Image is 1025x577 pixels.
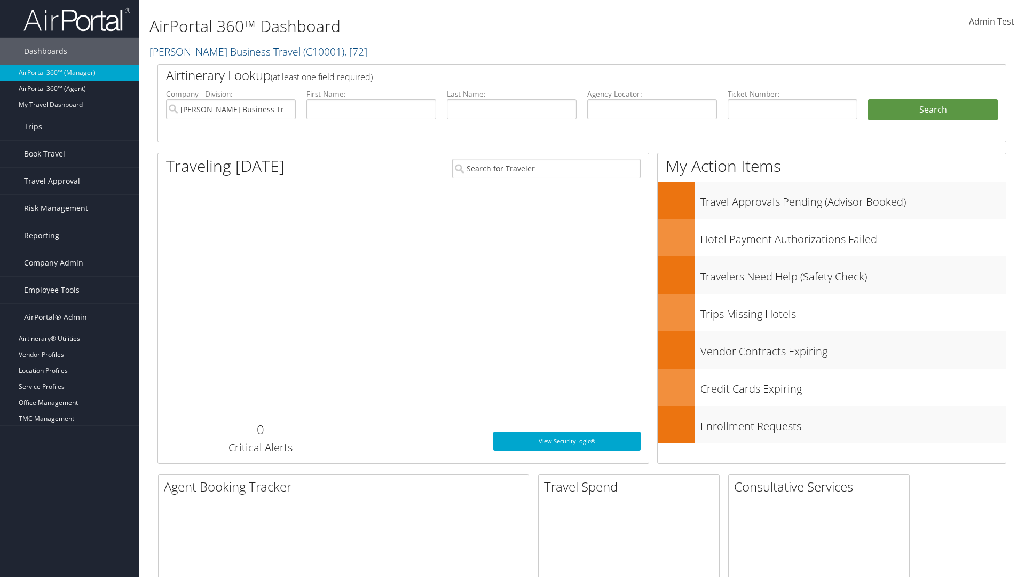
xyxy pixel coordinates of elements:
[969,5,1014,38] a: Admin Test
[452,159,641,178] input: Search for Traveler
[658,294,1006,331] a: Trips Missing Hotels
[271,71,373,83] span: (at least one field required)
[734,478,909,496] h2: Consultative Services
[166,89,296,99] label: Company - Division:
[166,420,354,439] h2: 0
[24,249,83,276] span: Company Admin
[166,440,354,455] h3: Critical Alerts
[164,478,529,496] h2: Agent Booking Tracker
[24,113,42,140] span: Trips
[24,277,80,303] span: Employee Tools
[24,141,65,167] span: Book Travel
[658,182,1006,219] a: Travel Approvals Pending (Advisor Booked)
[303,44,344,59] span: ( C10001 )
[728,89,857,99] label: Ticket Number:
[24,304,87,331] span: AirPortal® Admin
[658,256,1006,294] a: Travelers Need Help (Safety Check)
[658,331,1006,369] a: Vendor Contracts Expiring
[587,89,717,99] label: Agency Locator:
[700,414,1006,434] h3: Enrollment Requests
[658,406,1006,443] a: Enrollment Requests
[700,301,1006,322] h3: Trips Missing Hotels
[447,89,577,99] label: Last Name:
[23,7,130,32] img: airportal-logo.png
[306,89,436,99] label: First Name:
[24,222,59,249] span: Reporting
[149,44,367,59] a: [PERSON_NAME] Business Travel
[24,168,80,194] span: Travel Approval
[493,432,641,451] a: View SecurityLogic®
[24,195,88,222] span: Risk Management
[658,155,1006,177] h1: My Action Items
[149,15,726,37] h1: AirPortal 360™ Dashboard
[868,99,998,121] button: Search
[700,339,1006,359] h3: Vendor Contracts Expiring
[969,15,1014,27] span: Admin Test
[344,44,367,59] span: , [ 72 ]
[24,38,67,65] span: Dashboards
[700,376,1006,396] h3: Credit Cards Expiring
[700,189,1006,209] h3: Travel Approvals Pending (Advisor Booked)
[700,264,1006,284] h3: Travelers Need Help (Safety Check)
[700,227,1006,247] h3: Hotel Payment Authorizations Failed
[166,155,285,177] h1: Traveling [DATE]
[658,369,1006,406] a: Credit Cards Expiring
[658,219,1006,256] a: Hotel Payment Authorizations Failed
[544,478,719,496] h2: Travel Spend
[166,66,927,84] h2: Airtinerary Lookup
